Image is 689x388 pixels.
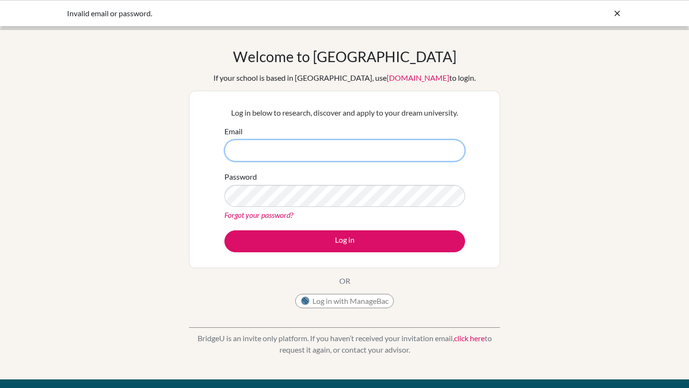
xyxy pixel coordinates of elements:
[213,72,476,84] div: If your school is based in [GEOGRAPHIC_DATA], use to login.
[189,333,500,356] p: BridgeU is an invite only platform. If you haven’t received your invitation email, to request it ...
[339,275,350,287] p: OR
[387,73,449,82] a: [DOMAIN_NAME]
[224,210,293,219] a: Forgot your password?
[233,48,456,65] h1: Welcome to [GEOGRAPHIC_DATA]
[224,171,257,183] label: Password
[224,107,465,119] p: Log in below to research, discover and apply to your dream university.
[295,294,394,308] button: Log in with ManageBac
[224,126,243,137] label: Email
[67,8,478,19] div: Invalid email or password.
[454,334,485,343] a: click here
[224,230,465,252] button: Log in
